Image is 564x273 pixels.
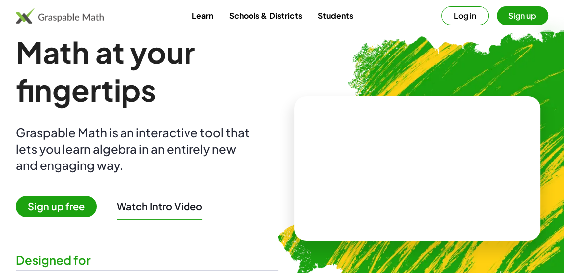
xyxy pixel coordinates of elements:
button: Log in [441,6,489,25]
div: Designed for [16,252,278,268]
button: Sign up [497,6,548,25]
a: Schools & Districts [221,6,310,25]
h1: Math at your fingertips [16,33,278,109]
a: Learn [184,6,221,25]
video: What is this? This is dynamic math notation. Dynamic math notation plays a central role in how Gr... [343,131,492,206]
a: Students [310,6,361,25]
div: Graspable Math is an interactive tool that lets you learn algebra in an entirely new and engaging... [16,124,254,173]
span: Sign up free [16,196,97,217]
button: Watch Intro Video [117,200,202,213]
